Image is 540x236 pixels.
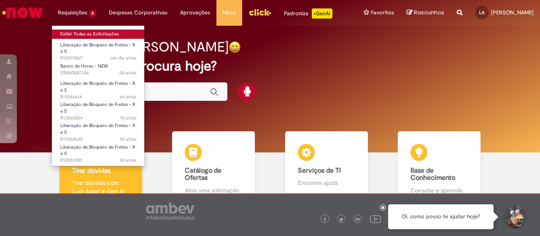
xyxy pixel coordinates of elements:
[60,55,136,62] span: R13575867
[371,8,394,17] span: Favoritos
[339,217,343,222] img: logo_footer_twitter.png
[60,144,135,157] span: Liberação de Bloqueio de Fretes - R e S
[119,94,136,100] time: 25/09/2025 13:26:37
[60,157,136,164] span: R13553901
[72,179,130,195] p: Tirar dúvidas com Lupi Assist e Gen Ai
[223,8,236,17] span: More
[60,136,136,143] span: R13554630
[388,204,494,229] div: Oi, como posso te ajudar hoje?
[89,10,96,17] span: 6
[72,166,111,175] b: Tirar dúvidas
[60,115,136,122] span: R13562029
[185,166,221,182] b: Catálogo de Ofertas
[58,59,482,73] h2: O que você procura hoje?
[157,131,270,204] a: Catálogo de Ofertas Abra uma solicitação
[1,4,44,21] img: ServiceNow
[111,55,136,61] time: 29/09/2025 10:48:26
[407,9,444,17] a: Rascunhos
[111,55,136,61] span: um dia atrás
[298,179,355,187] p: Encontre ajuda
[58,8,87,17] span: Requisições
[298,166,341,175] b: Serviços de TI
[248,6,271,19] img: click_logo_yellow_360x200.png
[44,131,157,204] a: Tirar dúvidas Tirar dúvidas com Lupi Assist e Gen Ai
[119,70,136,76] time: 25/09/2025 16:18:20
[119,70,136,76] span: 5d atrás
[60,80,135,93] span: Liberação de Bloqueio de Fretes - R e S
[502,204,527,230] button: Iniciar Conversa de Suporte
[60,122,135,136] span: Liberação de Bloqueio de Fretes - R e S
[410,186,468,195] p: Consulte e aprenda
[119,136,136,142] time: 22/09/2025 11:33:59
[270,131,383,204] a: Serviços de TI Encontre ajuda
[370,213,381,224] img: logo_footer_youtube.png
[414,8,444,16] span: Rascunhos
[229,41,241,53] img: happy-face.png
[51,25,145,166] ul: Requisições
[119,94,136,100] span: 6d atrás
[60,101,135,114] span: Liberação de Bloqueio de Fretes - R e S
[284,8,332,19] div: Padroniza
[491,9,534,16] span: [PERSON_NAME]
[52,41,145,59] a: Aberto R13575867 : Liberação de Bloqueio de Fretes - R e S
[52,62,145,77] a: Aberto SR000587336 : Banco de Horas - NEW
[52,30,145,39] a: Exibir Todas as Solicitações
[185,186,242,195] p: Abra uma solicitação
[119,136,136,142] span: 9d atrás
[383,131,496,204] a: Base de Conhecimento Consulte e aprenda
[479,10,484,15] span: LA
[410,166,455,182] b: Base de Conhecimento
[356,217,360,222] img: logo_footer_linkedin.png
[120,115,136,121] span: 7d atrás
[146,203,194,220] img: logo_footer_ambev_rotulo_gray.png
[52,79,145,97] a: Aberto R13566614 : Liberação de Bloqueio de Fretes - R e S
[119,157,136,163] span: 9d atrás
[60,70,136,76] span: SR000587336
[312,8,332,19] p: +GenAi
[180,8,210,17] span: Aprovações
[52,143,145,161] a: Aberto R13553901 : Liberação de Bloqueio de Fretes - R e S
[119,157,136,163] time: 22/09/2025 09:33:58
[52,100,145,118] a: Aberto R13562029 : Liberação de Bloqueio de Fretes - R e S
[60,94,136,100] span: R13566614
[323,217,327,222] img: logo_footer_facebook.png
[52,121,145,139] a: Aberto R13554630 : Liberação de Bloqueio de Fretes - R e S
[60,63,108,69] span: Banco de Horas - NEW
[120,115,136,121] time: 24/09/2025 10:13:45
[109,8,167,17] span: Despesas Corporativas
[60,42,135,55] span: Liberação de Bloqueio de Fretes - R e S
